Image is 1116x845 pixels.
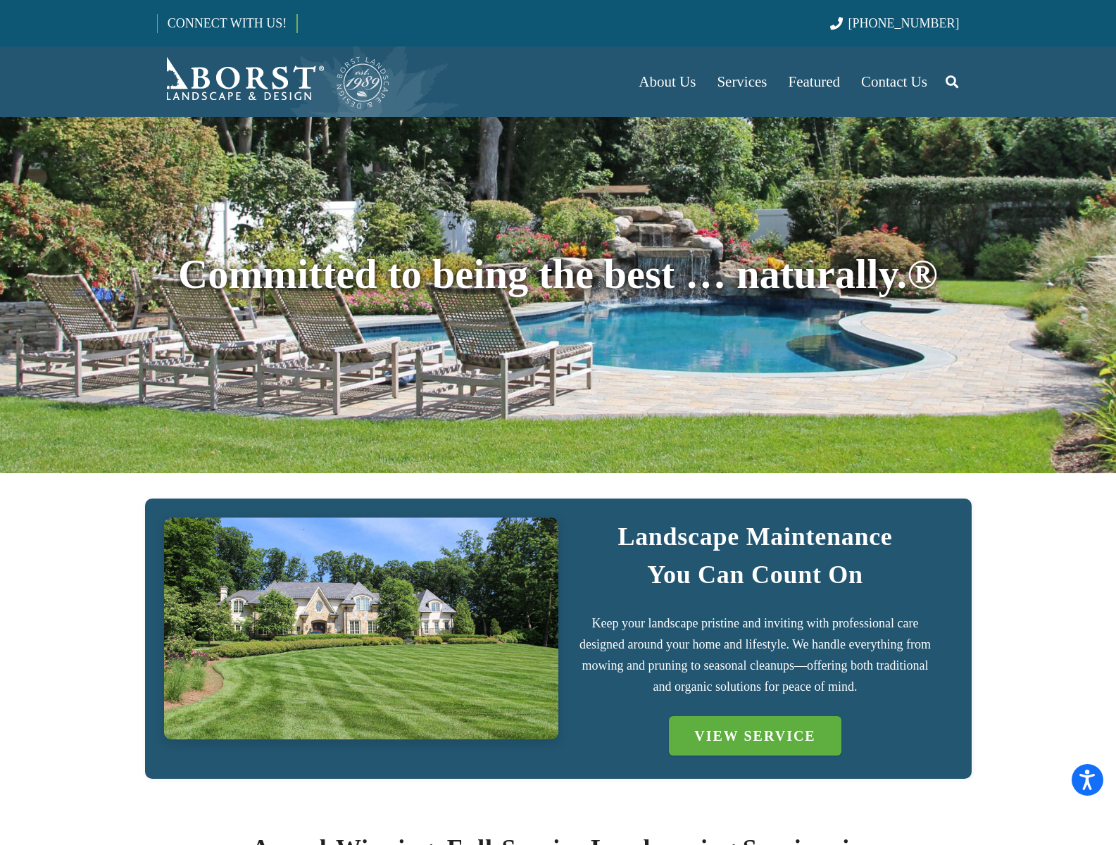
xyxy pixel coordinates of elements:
[669,716,841,756] a: VIEW SERVICE
[789,73,840,90] span: Featured
[706,46,777,117] a: Services
[938,64,966,99] a: Search
[778,46,851,117] a: Featured
[830,16,959,30] a: [PHONE_NUMBER]
[861,73,927,90] span: Contact Us
[579,616,931,694] span: Keep your landscape pristine and inviting with professional care designed around your home and li...
[157,54,391,110] a: Borst-Logo
[647,561,863,589] strong: You Can Count On
[164,518,558,739] a: IMG_7723 (1)
[851,46,938,117] a: Contact Us
[848,16,960,30] span: [PHONE_NUMBER]
[178,251,938,297] span: Committed to being the best … naturally.®
[617,522,892,551] strong: Landscape Maintenance
[717,73,767,90] span: Services
[158,6,296,40] a: CONNECT WITH US!
[639,73,696,90] span: About Us
[628,46,706,117] a: About Us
